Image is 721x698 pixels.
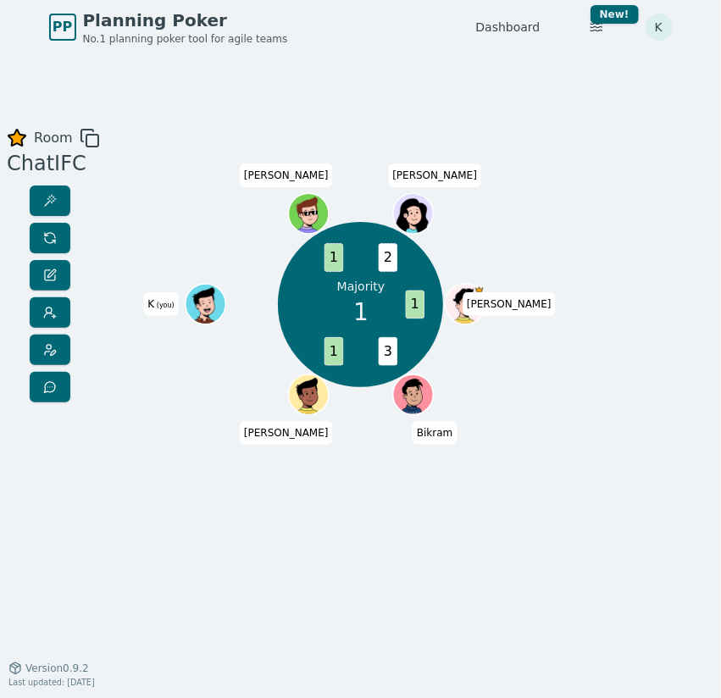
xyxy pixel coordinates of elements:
span: Click to change your name [240,421,333,445]
span: Last updated: [DATE] [8,678,95,687]
p: Majority [336,279,385,296]
span: Click to change your name [240,163,333,187]
span: Click to change your name [413,421,458,445]
span: Click to change your name [143,292,178,316]
span: 1 [405,291,424,319]
button: Click to change your avatar [186,285,225,324]
button: Participate [30,297,70,328]
span: Planning Poker [83,8,288,32]
span: PP [53,17,72,37]
span: Version 0.9.2 [25,662,89,675]
span: No.1 planning poker tool for agile teams [83,32,288,46]
span: 1 [324,243,342,271]
button: Version0.9.2 [8,662,89,675]
button: Change name [30,260,70,291]
button: Send feedback [30,372,70,402]
a: Dashboard [476,19,541,36]
button: K [646,14,673,41]
div: New! [591,5,639,24]
span: 1 [353,295,369,330]
button: Reveal votes [30,186,70,216]
span: Vignesh is the host [474,285,484,296]
span: Room [34,128,73,148]
span: (you) [154,302,175,309]
span: 1 [324,337,342,365]
button: Reset votes [30,223,70,253]
span: 3 [378,337,397,365]
a: PPPlanning PokerNo.1 planning poker tool for agile teams [49,8,288,46]
button: Remove as favourite [7,128,27,148]
button: Change avatar [30,335,70,365]
span: 2 [378,243,397,271]
span: Click to change your name [388,163,481,187]
div: ChatIFC [7,148,100,179]
span: Click to change your name [463,292,556,316]
button: New! [581,12,612,42]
